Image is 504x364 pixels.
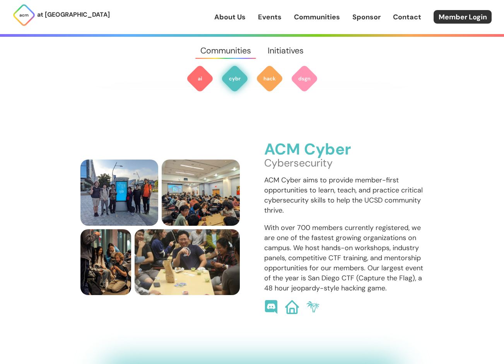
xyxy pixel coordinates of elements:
img: ACM Logo [12,3,36,27]
h3: ACM Cyber [264,141,424,158]
a: Member Login [434,10,492,24]
p: With over 700 members currently registered, we are one of the fastest growing organizations on ca... [264,223,424,294]
img: SDCTF [306,300,320,314]
a: Events [258,12,282,22]
img: ACM Cyber Website [285,300,299,314]
img: Cyber Members Playing Board Games [135,229,240,295]
img: ACM Design [290,65,318,93]
a: Communities [192,37,259,65]
a: About Us [214,12,246,22]
a: Communities [294,12,340,22]
img: ACM Cyber [221,65,249,93]
a: at [GEOGRAPHIC_DATA] [12,3,110,27]
a: Initiatives [260,37,312,65]
a: Sponsor [352,12,381,22]
p: at [GEOGRAPHIC_DATA] [37,10,110,20]
img: ACM Hack [256,65,284,93]
img: ACM AI [186,65,214,93]
img: ACM Cyber Discord [264,300,278,314]
img: members picking locks at Lockpicking 102 [162,160,240,226]
p: ACM Cyber aims to provide member-first opportunities to learn, teach, and practice critical cyber... [264,175,424,215]
img: ACM Cyber president Nick helps members pick a lock [80,229,132,295]
p: Cybersecurity [264,158,424,168]
img: ACM Cyber Board stands in front of a UCSD kiosk set to display "Cyber" [80,160,159,226]
a: Contact [393,12,421,22]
